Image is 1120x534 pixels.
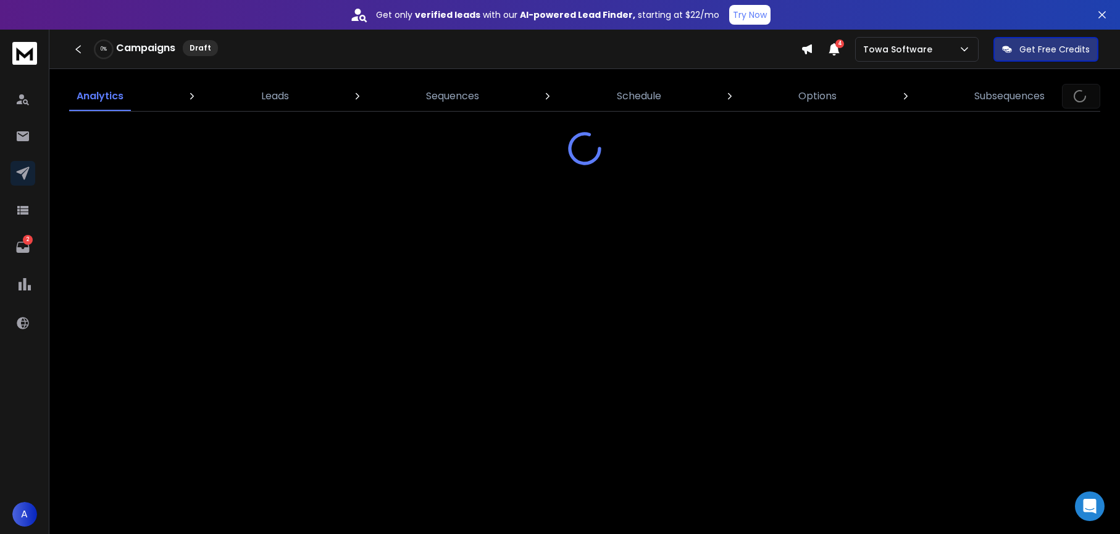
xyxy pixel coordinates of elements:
[617,89,661,104] p: Schedule
[863,43,937,55] p: Towa Software
[520,9,635,21] strong: AI-powered Lead Finder,
[10,235,35,260] a: 2
[426,89,479,104] p: Sequences
[609,81,669,111] a: Schedule
[77,89,123,104] p: Analytics
[254,81,296,111] a: Leads
[376,9,719,21] p: Get only with our starting at $22/mo
[729,5,771,25] button: Try Now
[261,89,289,104] p: Leads
[733,9,767,21] p: Try Now
[993,37,1098,62] button: Get Free Credits
[183,40,218,56] div: Draft
[1019,43,1090,55] p: Get Free Credits
[415,9,480,21] strong: verified leads
[12,502,37,527] button: A
[791,81,844,111] a: Options
[101,46,107,53] p: 0 %
[1075,491,1105,521] div: Open Intercom Messenger
[974,89,1045,104] p: Subsequences
[798,89,837,104] p: Options
[69,81,131,111] a: Analytics
[967,81,1052,111] a: Subsequences
[419,81,487,111] a: Sequences
[116,41,175,55] h1: Campaigns
[12,42,37,65] img: logo
[835,39,844,48] span: 4
[23,235,33,245] p: 2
